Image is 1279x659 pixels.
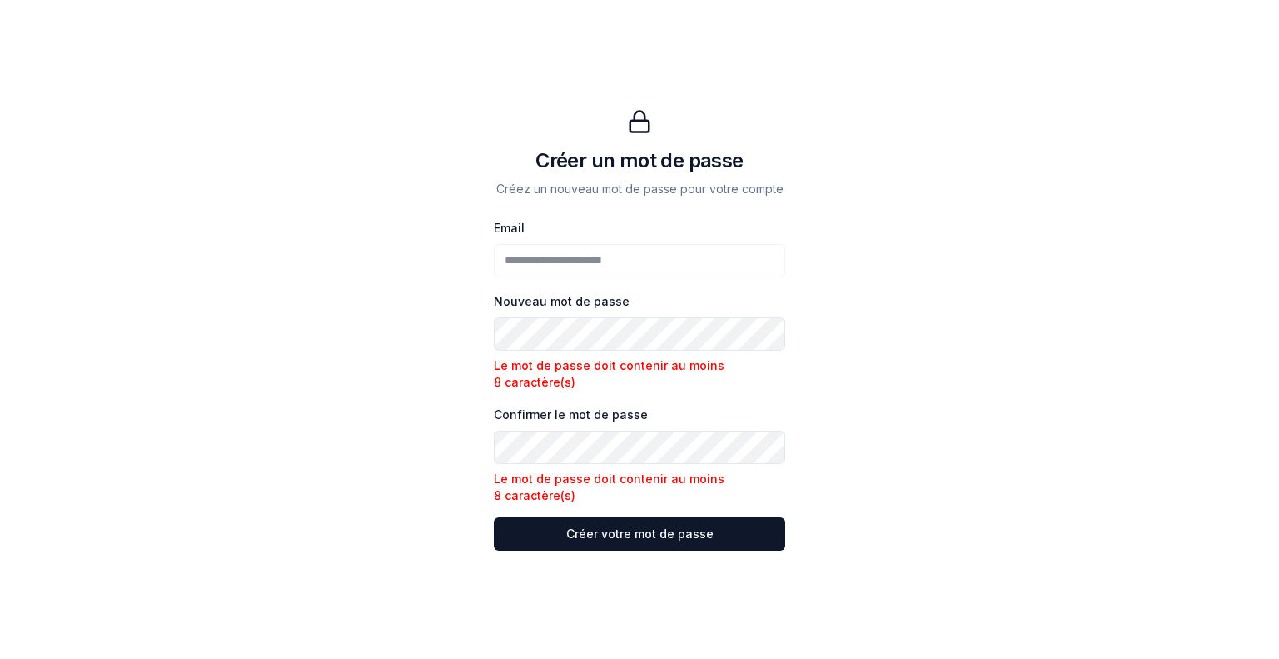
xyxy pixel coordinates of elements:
[494,517,785,551] button: Créer votre mot de passe
[494,471,785,504] p: Le mot de passe doit contenir au moins 8 caractère(s)
[535,147,743,174] h1: Créer un mot de passe
[496,181,784,197] p: Créez un nouveau mot de passe pour votre compte
[494,357,785,391] p: Le mot de passe doit contenir au moins 8 caractère(s)
[494,407,648,422] label: Confirmer le mot de passe
[494,221,525,235] label: Email
[494,294,630,308] label: Nouveau mot de passe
